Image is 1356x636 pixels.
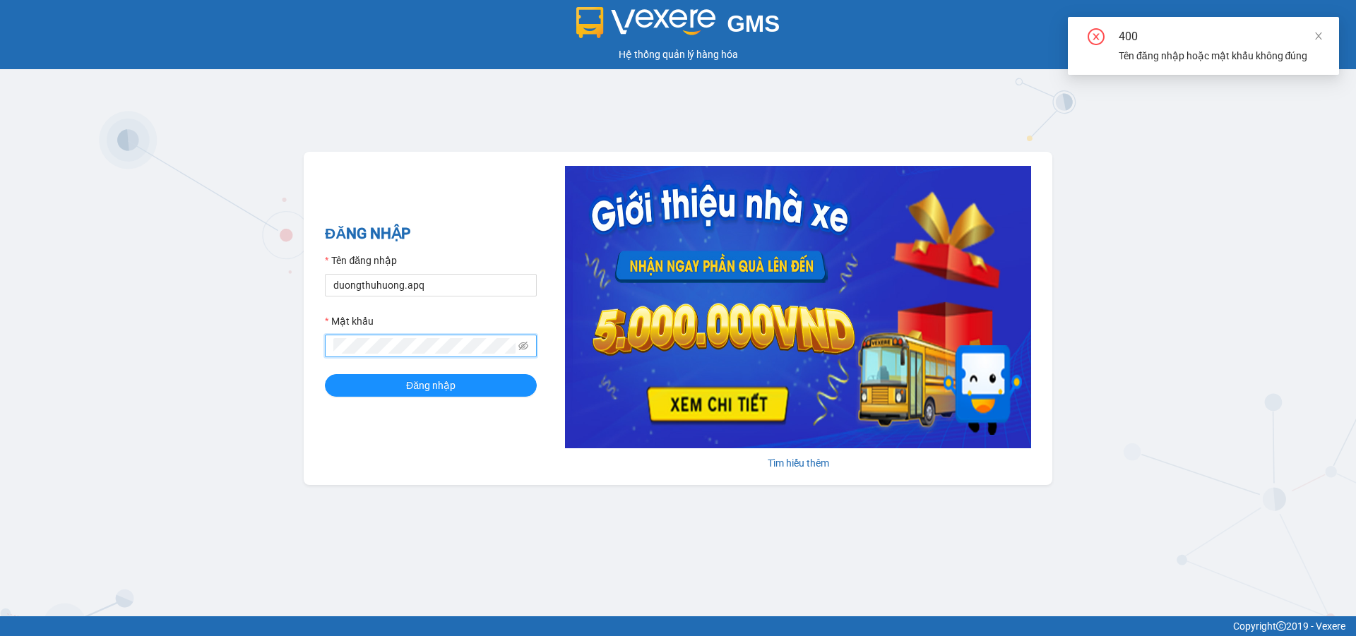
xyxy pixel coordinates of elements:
[1276,621,1286,631] span: copyright
[325,253,397,268] label: Tên đăng nhập
[325,374,537,397] button: Đăng nhập
[576,21,780,32] a: GMS
[4,47,1352,62] div: Hệ thống quản lý hàng hóa
[11,618,1345,634] div: Copyright 2019 - Vexere
[1119,28,1322,45] div: 400
[565,455,1031,471] div: Tìm hiểu thêm
[727,11,780,37] span: GMS
[1314,31,1324,41] span: close
[325,222,537,246] h2: ĐĂNG NHẬP
[406,378,456,393] span: Đăng nhập
[325,313,374,329] label: Mật khẩu
[1088,28,1105,48] span: close-circle
[333,338,516,354] input: Mật khẩu
[325,274,537,296] input: Tên đăng nhập
[576,7,716,38] img: logo 2
[518,341,528,351] span: eye-invisible
[1119,48,1322,64] div: Tên đăng nhập hoặc mật khẩu không đúng
[565,166,1031,448] img: banner-0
